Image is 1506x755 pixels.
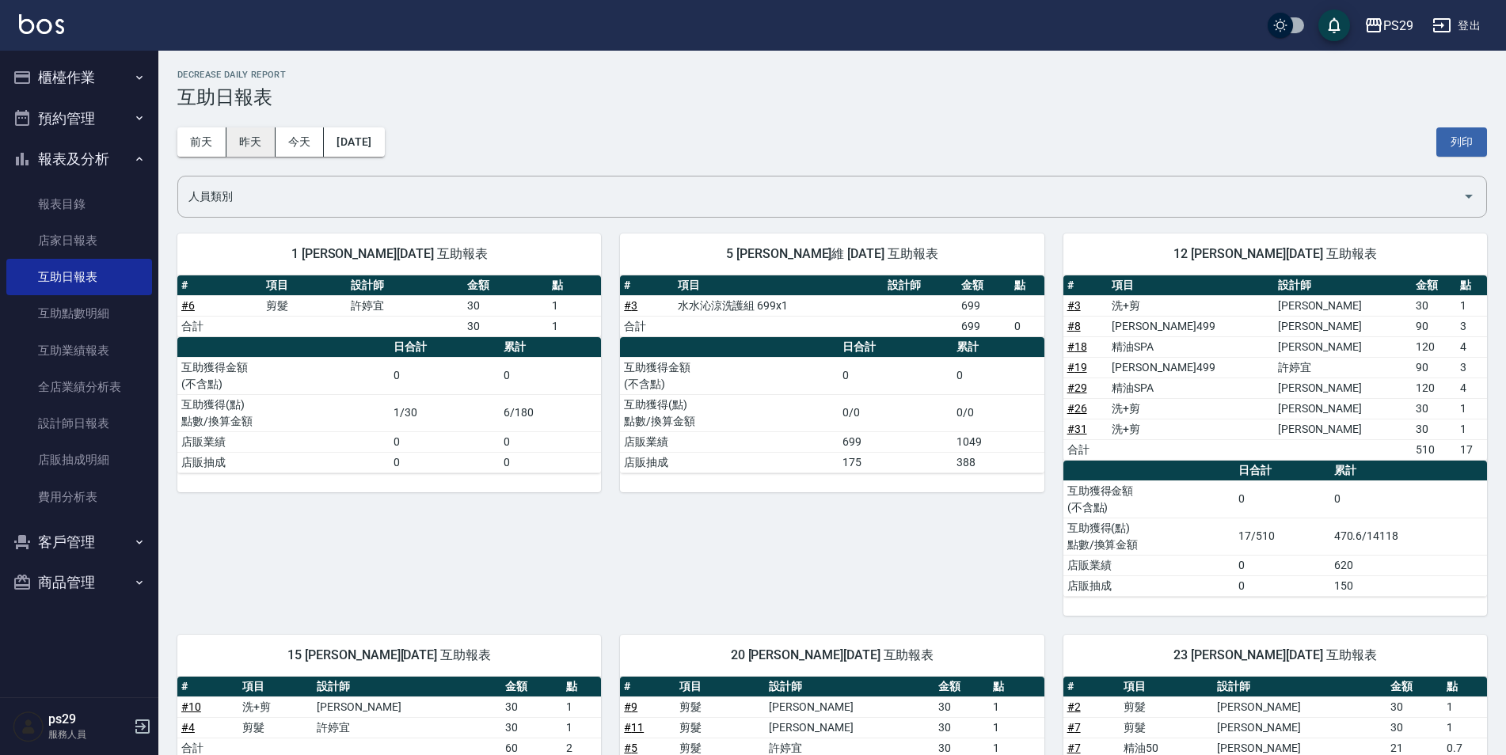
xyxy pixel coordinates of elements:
th: 日合計 [1234,461,1330,481]
th: # [620,677,675,697]
p: 服務人員 [48,727,129,742]
button: 前天 [177,127,226,157]
td: 1 [1443,696,1487,717]
td: 1 [989,696,1044,717]
a: #11 [624,721,644,734]
td: 洗+剪 [1108,398,1273,419]
td: 0 [1010,316,1044,336]
th: # [1063,275,1109,296]
td: 30 [934,696,990,717]
th: 設計師 [313,677,501,697]
a: 互助點數明細 [6,295,152,332]
td: 90 [1412,357,1457,377]
img: Logo [19,14,64,34]
table: a dense table [620,337,1044,473]
td: 剪髮 [238,717,313,738]
div: PS29 [1383,16,1413,36]
th: 項目 [262,275,347,296]
th: # [177,275,262,296]
td: 互助獲得金額 (不含點) [1063,480,1234,518]
td: 合計 [177,316,262,336]
th: 設計師 [1213,677,1386,697]
span: 23 [PERSON_NAME][DATE] 互助報表 [1082,647,1468,663]
th: 設計師 [765,677,934,697]
h2: Decrease Daily Report [177,70,1487,80]
td: 店販業績 [1063,555,1234,575]
td: 0 [1330,480,1487,518]
a: #2 [1067,700,1081,713]
h3: 互助日報表 [177,86,1487,108]
td: 3 [1456,316,1487,336]
td: [PERSON_NAME] [765,717,934,738]
button: [DATE] [324,127,384,157]
td: [PERSON_NAME] [1213,717,1386,738]
a: 店家日報表 [6,222,152,259]
a: #6 [181,299,195,312]
td: 0 [953,357,1044,394]
th: 累計 [953,337,1044,358]
button: 商品管理 [6,562,152,603]
a: 互助業績報表 [6,332,152,369]
td: 合計 [1063,439,1109,460]
td: [PERSON_NAME] [1274,336,1412,357]
th: 設計師 [884,275,956,296]
th: 項目 [1108,275,1273,296]
a: #26 [1067,402,1087,415]
th: # [620,275,673,296]
a: #5 [624,742,637,754]
th: 累計 [1330,461,1487,481]
span: 1 [PERSON_NAME][DATE] 互助報表 [196,246,582,262]
td: 30 [463,295,548,316]
td: 120 [1412,336,1457,357]
td: 3 [1456,357,1487,377]
td: [PERSON_NAME] [1274,377,1412,398]
td: 1 [1456,419,1487,439]
th: 日合計 [839,337,953,358]
td: 0 [1234,555,1330,575]
th: # [1063,677,1120,697]
td: 175 [839,452,953,472]
td: 1 [1456,398,1487,419]
th: 累計 [500,337,601,358]
td: 精油SPA [1108,377,1273,398]
td: 0/0 [953,394,1044,431]
td: 620 [1330,555,1487,575]
button: PS29 [1358,9,1420,42]
a: 全店業績分析表 [6,369,152,405]
th: 點 [562,677,601,697]
td: 30 [1412,295,1457,316]
td: 1 [1443,717,1487,738]
td: 4 [1456,377,1487,398]
td: 1 [548,295,602,316]
th: 項目 [674,275,884,296]
a: 店販抽成明細 [6,442,152,478]
th: 金額 [501,677,562,697]
td: 店販業績 [620,431,839,452]
a: 報表目錄 [6,186,152,222]
td: [PERSON_NAME] [1274,419,1412,439]
th: 金額 [934,677,990,697]
a: #31 [1067,423,1087,435]
th: 金額 [1412,275,1457,296]
button: 昨天 [226,127,276,157]
a: #19 [1067,361,1087,374]
td: 699 [957,295,1010,316]
button: Open [1456,184,1481,209]
a: 設計師日報表 [6,405,152,442]
td: 合計 [620,316,673,336]
td: [PERSON_NAME] [765,696,934,717]
td: 洗+剪 [1108,419,1273,439]
a: #8 [1067,320,1081,332]
td: 許婷宜 [313,717,501,738]
a: #3 [1067,299,1081,312]
a: #4 [181,721,195,734]
td: 1 [989,717,1044,738]
td: 30 [463,316,548,336]
th: 金額 [957,275,1010,296]
button: 登出 [1426,11,1487,40]
th: 點 [548,275,602,296]
img: Person [13,711,44,742]
span: 5 [PERSON_NAME]維 [DATE] 互助報表 [639,246,1025,262]
td: 30 [501,717,562,738]
a: 互助日報表 [6,259,152,295]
